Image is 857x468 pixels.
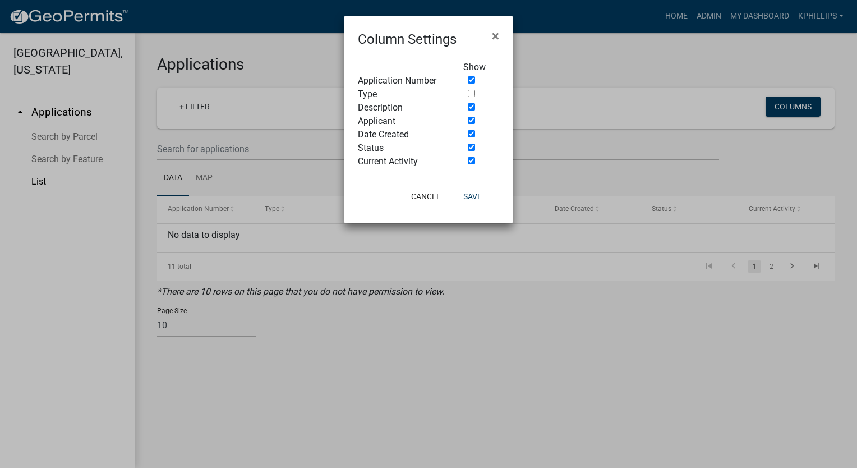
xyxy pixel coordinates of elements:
button: Close [483,20,508,52]
div: Current Activity [349,155,455,168]
h4: Column Settings [358,29,457,49]
div: Applicant [349,114,455,128]
div: Application Number [349,74,455,88]
button: Cancel [402,186,450,207]
div: Type [349,88,455,101]
div: Description [349,101,455,114]
span: × [492,28,499,44]
div: Show [455,61,508,74]
div: Status [349,141,455,155]
div: Date Created [349,128,455,141]
button: Save [454,186,491,207]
